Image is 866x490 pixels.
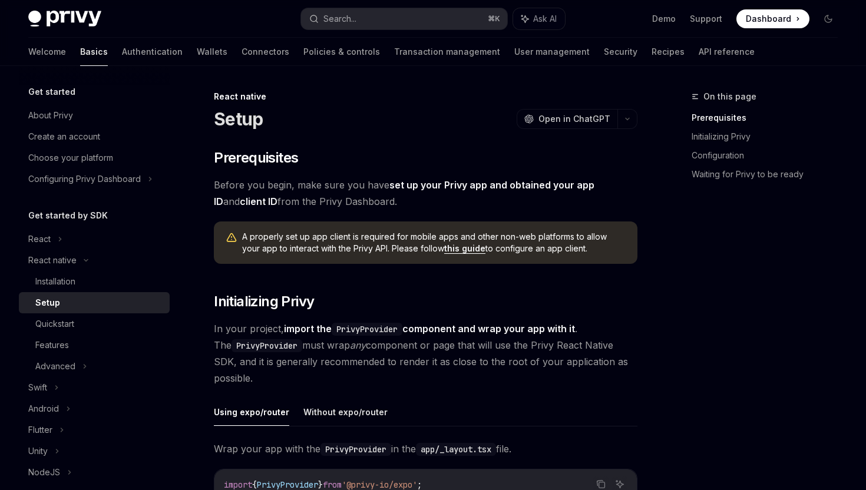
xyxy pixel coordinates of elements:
[224,479,252,490] span: import
[19,313,170,335] a: Quickstart
[692,165,847,184] a: Waiting for Privy to be ready
[28,11,101,27] img: dark logo
[284,323,575,335] strong: import the component and wrap your app with it
[19,292,170,313] a: Setup
[323,479,342,490] span: from
[350,339,366,351] em: any
[35,338,69,352] div: Features
[318,479,323,490] span: }
[692,146,847,165] a: Configuration
[28,232,51,246] div: React
[416,443,496,456] code: app/_layout.tsx
[303,398,388,426] button: Without expo/router
[35,296,60,310] div: Setup
[736,9,809,28] a: Dashboard
[232,339,302,352] code: PrivyProvider
[320,443,391,456] code: PrivyProvider
[28,253,77,267] div: React native
[257,479,318,490] span: PrivyProvider
[746,13,791,25] span: Dashboard
[214,108,263,130] h1: Setup
[28,423,52,437] div: Flutter
[226,232,237,244] svg: Warning
[242,231,626,254] span: A properly set up app client is required for mobile apps and other non-web platforms to allow you...
[513,8,565,29] button: Ask AI
[214,292,314,311] span: Initializing Privy
[35,317,74,331] div: Quickstart
[214,441,637,457] span: Wrap your app with the in the file.
[35,359,75,373] div: Advanced
[819,9,838,28] button: Toggle dark mode
[538,113,610,125] span: Open in ChatGPT
[652,38,685,66] a: Recipes
[488,14,500,24] span: ⌘ K
[28,38,66,66] a: Welcome
[28,151,113,165] div: Choose your platform
[342,479,417,490] span: '@privy-io/expo'
[699,38,755,66] a: API reference
[533,13,557,25] span: Ask AI
[28,172,141,186] div: Configuring Privy Dashboard
[514,38,590,66] a: User management
[214,91,637,102] div: React native
[19,271,170,292] a: Installation
[214,320,637,386] span: In your project, . The must wrap component or page that will use the Privy React Native SDK, and ...
[214,148,298,167] span: Prerequisites
[690,13,722,25] a: Support
[197,38,227,66] a: Wallets
[301,8,507,29] button: Search...⌘K
[19,147,170,168] a: Choose your platform
[703,90,756,104] span: On this page
[28,444,48,458] div: Unity
[19,126,170,147] a: Create an account
[214,179,594,208] a: set up your Privy app and obtained your app ID
[444,243,485,254] a: this guide
[28,208,108,223] h5: Get started by SDK
[692,127,847,146] a: Initializing Privy
[28,380,47,395] div: Swift
[122,38,183,66] a: Authentication
[19,105,170,126] a: About Privy
[303,38,380,66] a: Policies & controls
[242,38,289,66] a: Connectors
[332,323,402,336] code: PrivyProvider
[323,12,356,26] div: Search...
[394,38,500,66] a: Transaction management
[692,108,847,127] a: Prerequisites
[417,479,422,490] span: ;
[240,196,277,208] a: client ID
[28,402,59,416] div: Android
[652,13,676,25] a: Demo
[28,85,75,99] h5: Get started
[214,398,289,426] button: Using expo/router
[517,109,617,129] button: Open in ChatGPT
[214,177,637,210] span: Before you begin, make sure you have and from the Privy Dashboard.
[604,38,637,66] a: Security
[19,335,170,356] a: Features
[28,465,60,479] div: NodeJS
[35,274,75,289] div: Installation
[28,130,100,144] div: Create an account
[252,479,257,490] span: {
[28,108,73,122] div: About Privy
[80,38,108,66] a: Basics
